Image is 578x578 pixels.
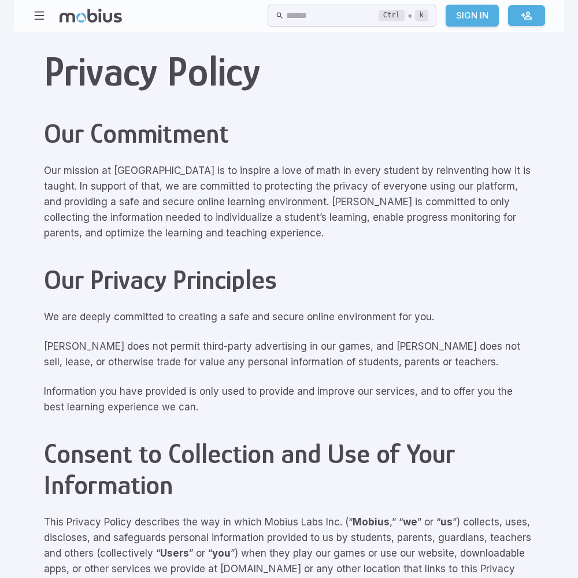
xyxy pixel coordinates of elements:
[379,10,405,21] kbd: Ctrl
[160,547,189,559] strong: Users
[44,264,534,295] h2: Our Privacy Principles
[353,516,390,528] strong: Mobius
[415,10,428,21] kbd: k
[44,384,534,415] p: Information you have provided is only used to provide and improve our services, and to offer you ...
[44,163,534,241] p: Our mission at [GEOGRAPHIC_DATA] is to inspire a love of math in every student by reinventing how...
[440,516,453,528] strong: us
[44,118,534,149] h2: Our Commitment
[403,516,417,528] strong: we
[44,438,534,501] h2: Consent to Collection and Use of Your Information
[44,48,534,95] h1: Privacy Policy
[44,309,534,325] p: We are deeply committed to creating a safe and secure online environment for you.
[446,5,499,27] a: Sign In
[44,339,534,370] p: [PERSON_NAME] does not permit third-party advertising in our games, and [PERSON_NAME] does not se...
[212,547,231,559] strong: you
[379,9,428,23] div: +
